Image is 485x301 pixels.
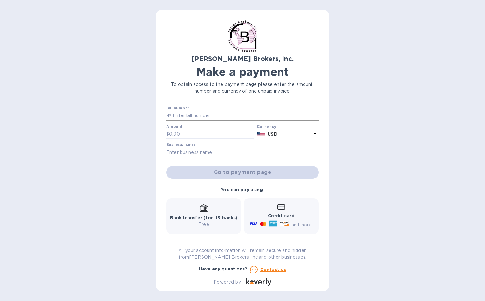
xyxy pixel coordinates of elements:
[268,213,295,218] b: Credit card
[166,148,319,157] input: Enter business name
[170,221,238,228] p: Free
[166,112,171,119] p: №
[166,107,189,110] label: Bill number
[169,129,254,139] input: 0.00
[166,131,169,137] p: $
[260,267,286,272] u: Contact us
[291,222,315,227] span: and more...
[257,124,277,129] b: Currency
[199,266,248,271] b: Have any questions?
[166,65,319,79] h1: Make a payment
[268,131,277,136] b: USD
[166,143,195,147] label: Business name
[166,125,182,129] label: Amount
[166,81,319,94] p: To obtain access to the payment page please enter the amount, number and currency of one unpaid i...
[170,215,238,220] b: Bank transfer (for US banks)
[191,55,293,63] b: [PERSON_NAME] Brokers, Inc.
[257,132,265,136] img: USD
[214,279,241,285] p: Powered by
[171,111,319,121] input: Enter bill number
[221,187,264,192] b: You can pay using:
[166,247,319,261] p: All your account information will remain secure and hidden from [PERSON_NAME] Brokers, Inc. and o...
